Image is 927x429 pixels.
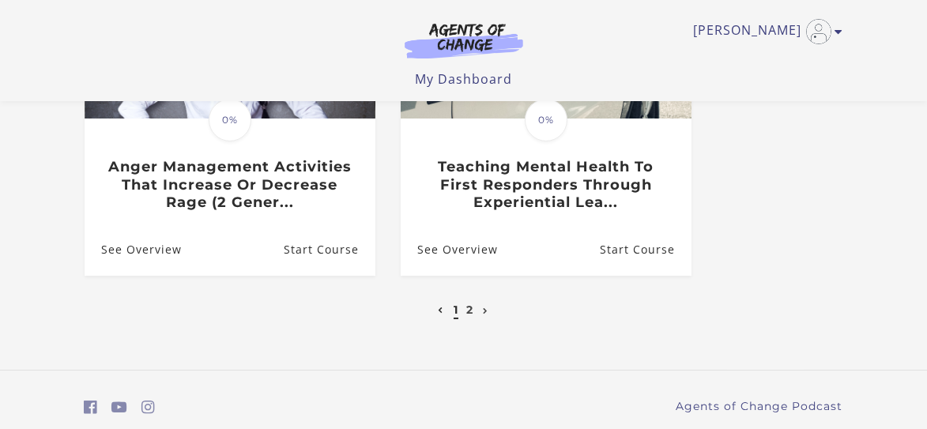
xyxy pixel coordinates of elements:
[676,398,843,415] a: Agents of Change Podcast
[85,224,182,275] a: Anger Management Activities That Increase Or Decrease Rage (2 Gener...: See Overview
[694,19,835,44] a: Toggle menu
[209,99,251,141] span: 0%
[401,224,498,275] a: Teaching Mental Health To First Responders Through Experiential Lea...: See Overview
[480,303,493,317] a: Next page
[415,70,512,88] a: My Dashboard
[283,224,375,275] a: Anger Management Activities That Increase Or Decrease Rage (2 Gener...: Resume Course
[417,158,674,212] h3: Teaching Mental Health To First Responders Through Experiential Lea...
[111,396,127,419] a: https://www.youtube.com/c/AgentsofChangeTestPrepbyMeaganMitchell (Open in a new window)
[141,396,155,419] a: https://www.instagram.com/agentsofchangeprep/ (Open in a new window)
[85,400,98,415] i: https://www.facebook.com/groups/aswbtestprep (Open in a new window)
[454,303,458,317] a: 1
[85,396,98,419] a: https://www.facebook.com/groups/aswbtestprep (Open in a new window)
[466,303,473,317] a: 2
[388,22,540,58] img: Agents of Change Logo
[101,158,358,212] h3: Anger Management Activities That Increase Or Decrease Rage (2 Gener...
[111,400,127,415] i: https://www.youtube.com/c/AgentsofChangeTestPrepbyMeaganMitchell (Open in a new window)
[525,99,567,141] span: 0%
[141,400,155,415] i: https://www.instagram.com/agentsofchangeprep/ (Open in a new window)
[599,224,691,275] a: Teaching Mental Health To First Responders Through Experiential Lea...: Resume Course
